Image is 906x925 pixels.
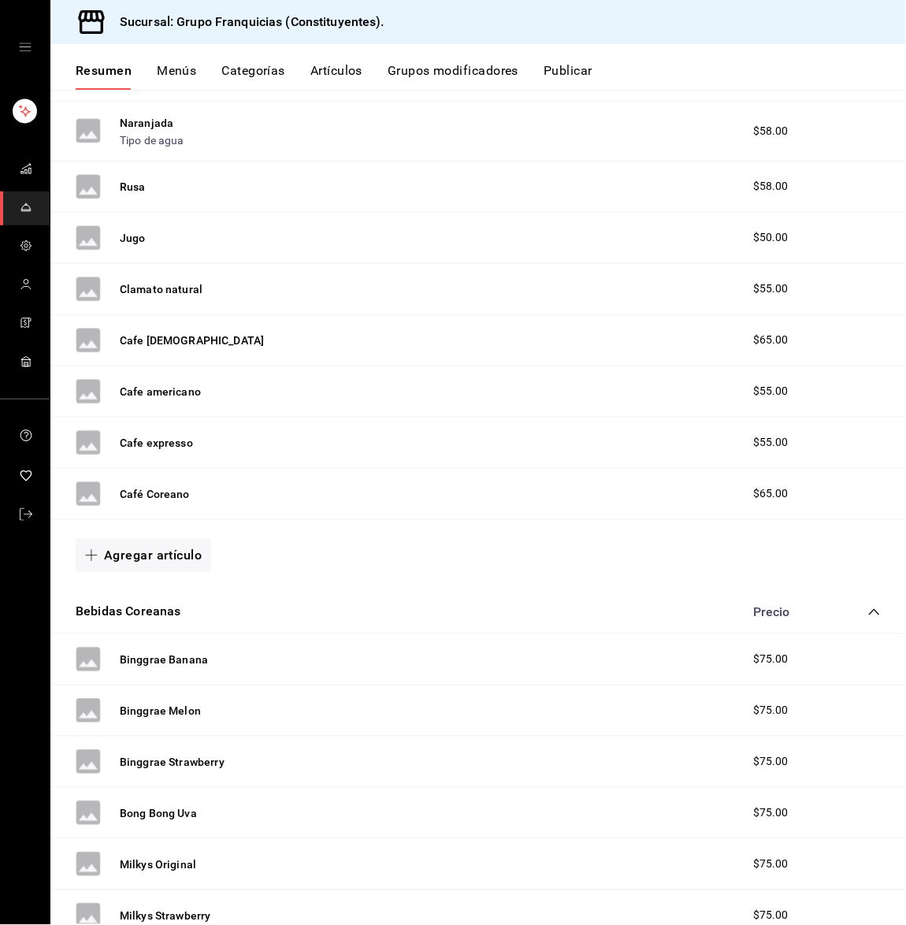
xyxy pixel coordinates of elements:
span: $65.00 [753,332,789,348]
div: Precio [737,605,838,620]
button: Milkys Strawberry [120,908,211,924]
span: $50.00 [753,229,789,246]
button: Cafe americano [120,384,201,399]
button: Milkys Original [120,857,196,873]
span: $58.00 [753,123,789,139]
button: Categorías [222,63,286,90]
button: Rusa [120,179,146,195]
span: $75.00 [753,652,789,668]
span: $58.00 [753,178,789,195]
button: Grupos modificadores [388,63,518,90]
button: Resumen [76,63,132,90]
button: Binggrae Melon [120,704,201,719]
span: $75.00 [753,856,789,873]
div: navigation tabs [76,63,906,90]
span: $65.00 [753,485,789,502]
button: Agregar artículo [76,539,211,572]
h3: Sucursal: Grupo Franquicias (Constituyentes). [107,13,384,32]
button: Menús [157,63,196,90]
button: Cafe expresso [120,435,193,451]
button: Bong Bong Uva [120,806,197,822]
button: Binggrae Strawberry [120,755,225,771]
button: Naranjada [120,115,173,131]
button: collapse-category-row [868,606,881,619]
button: Tipo de agua [120,132,184,148]
button: Café Coreano [120,486,190,502]
button: Publicar [544,63,592,90]
button: Jugo [120,230,146,246]
span: $75.00 [753,754,789,771]
span: $75.00 [753,703,789,719]
span: $75.00 [753,908,789,924]
span: $55.00 [753,280,789,297]
button: open drawer [19,41,32,54]
button: Clamato natural [120,281,202,297]
button: Cafe [DEMOGRAPHIC_DATA] [120,332,264,348]
span: $55.00 [753,434,789,451]
button: Artículos [310,63,362,90]
span: $55.00 [753,383,789,399]
span: $75.00 [753,805,789,822]
button: Binggrae Banana [120,652,208,668]
button: Bebidas Coreanas [76,604,181,622]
